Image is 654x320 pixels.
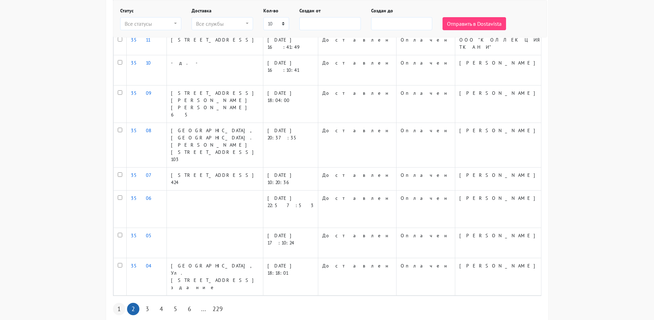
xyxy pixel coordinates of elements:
label: Создан от [299,7,321,14]
button: Отправить в Dostavista [443,17,506,30]
td: [DATE] 20:37:35 [263,123,318,168]
td: [DATE] 17:10:24 [263,228,318,258]
a: 6 [183,303,196,315]
td: Доставлен [318,85,396,123]
label: Создан до [371,7,393,14]
a: 3508 [131,127,151,134]
td: Оплачен [396,123,455,168]
label: Доставка [192,7,211,14]
td: Доставлен [318,258,396,296]
a: 5 [169,303,182,315]
td: Оплачен [396,258,455,296]
a: 229 [211,303,224,315]
td: [STREET_ADDRESS][PERSON_NAME][PERSON_NAME] 65 [167,85,263,123]
td: Оплачен [396,191,455,228]
td: Доставлен [318,55,396,85]
button: Все службы [192,17,253,30]
td: Доставлен [318,123,396,168]
a: 3 [141,303,153,315]
td: [DATE] 10:20:36 [263,168,318,191]
a: 3504 [131,263,151,269]
td: [DATE] 18:18:01 [263,258,318,296]
td: [STREET_ADDRESS] [167,32,263,55]
td: ООО "КОЛЛЕКЦИЯ ТКАНИ" [455,32,550,55]
button: Все статусы [120,17,182,30]
div: Все службы [196,20,244,28]
td: Оплачен [396,168,455,191]
td: [DATE] 18:04:00 [263,85,318,123]
label: Кол-во [263,7,278,14]
td: [DATE] 16:10:41 [263,55,318,85]
td: [STREET_ADDRESS] 424 [167,168,263,191]
td: [DATE] 22:57:53 [263,191,318,228]
a: 3507 [131,172,158,178]
td: [GEOGRAPHIC_DATA], Ул. [STREET_ADDRESS] здание [167,258,263,296]
td: [PERSON_NAME] [455,258,550,296]
a: 4 [155,303,168,315]
td: [PERSON_NAME] [455,85,550,123]
a: 3511 [131,37,150,43]
div: Все статусы [125,20,173,28]
a: 3505 [131,232,161,239]
td: Доставлен [318,228,396,258]
td: Оплачен [396,32,455,55]
td: Доставлен [318,168,396,191]
a: 3506 [131,195,162,201]
a: 1 [113,303,125,315]
td: - д. - [167,55,263,85]
td: Доставлен [318,32,396,55]
a: 3510 [131,60,151,66]
td: Оплачен [396,228,455,258]
td: [PERSON_NAME] [455,55,550,85]
td: [PERSON_NAME] [455,191,550,228]
td: [PERSON_NAME] [455,123,550,168]
span: ... [197,303,210,315]
label: Статус [120,7,134,14]
a: 2 [127,303,139,315]
a: 3509 [131,90,152,96]
td: [DATE] 16:41:49 [263,32,318,55]
td: Оплачен [396,55,455,85]
td: [PERSON_NAME] [455,228,550,258]
td: Оплачен [396,85,455,123]
td: [PERSON_NAME] [455,168,550,191]
td: [GEOGRAPHIC_DATA], [GEOGRAPHIC_DATA]. [PERSON_NAME][STREET_ADDRESS] 103 [167,123,263,168]
td: Доставлен [318,191,396,228]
